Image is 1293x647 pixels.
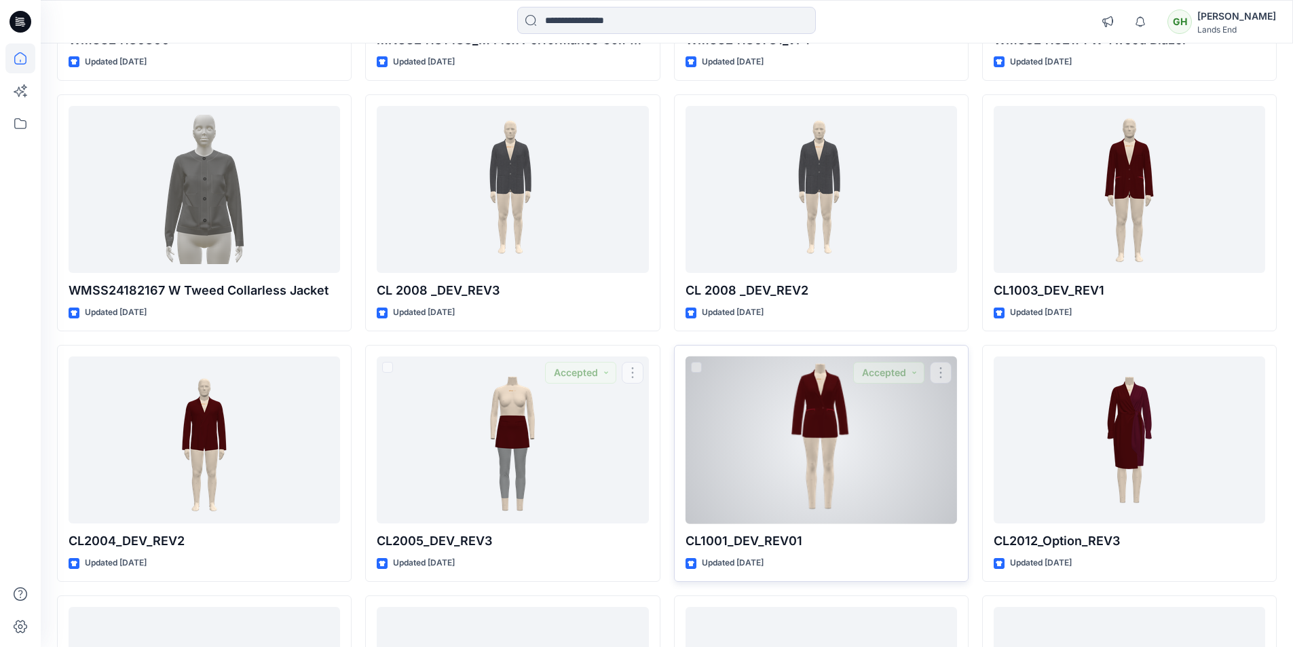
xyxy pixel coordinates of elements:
[377,281,648,300] p: CL 2008 _DEV_REV3
[377,532,648,551] p: CL2005_DEV_REV3
[686,106,957,274] a: CL 2008 _DEV_REV2
[702,55,764,69] p: Updated [DATE]
[377,356,648,524] a: CL2005_DEV_REV3
[1010,556,1072,570] p: Updated [DATE]
[994,532,1265,551] p: CL2012_Option_REV3
[994,281,1265,300] p: CL1003_DEV_REV1
[686,281,957,300] p: CL 2008 _DEV_REV2
[85,55,147,69] p: Updated [DATE]
[85,556,147,570] p: Updated [DATE]
[85,306,147,320] p: Updated [DATE]
[686,356,957,524] a: CL1001_DEV_REV01
[393,556,455,570] p: Updated [DATE]
[377,106,648,274] a: CL 2008 _DEV_REV3
[1197,8,1276,24] div: [PERSON_NAME]
[994,106,1265,274] a: CL1003_DEV_REV1
[69,281,340,300] p: WMSS24182167 W Tweed Collarless Jacket
[69,356,340,524] a: CL2004_DEV_REV2
[1197,24,1276,35] div: Lands End
[69,532,340,551] p: CL2004_DEV_REV2
[393,306,455,320] p: Updated [DATE]
[1010,55,1072,69] p: Updated [DATE]
[702,556,764,570] p: Updated [DATE]
[994,356,1265,524] a: CL2012_Option_REV3
[686,532,957,551] p: CL1001_DEV_REV01
[69,106,340,274] a: WMSS24182167 W Tweed Collarless Jacket
[1010,306,1072,320] p: Updated [DATE]
[702,306,764,320] p: Updated [DATE]
[393,55,455,69] p: Updated [DATE]
[1167,10,1192,34] div: GH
